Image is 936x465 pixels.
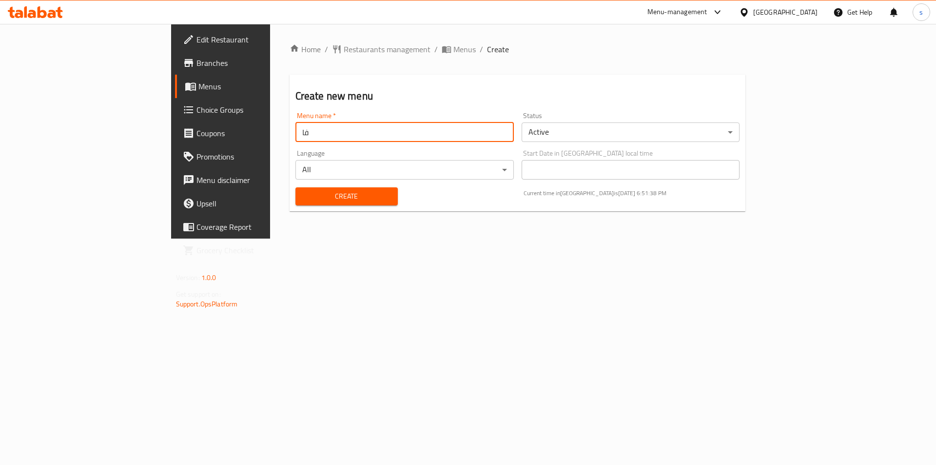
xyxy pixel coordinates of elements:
[175,145,328,168] a: Promotions
[196,221,320,233] span: Coverage Report
[175,121,328,145] a: Coupons
[196,104,320,116] span: Choice Groups
[196,174,320,186] span: Menu disclaimer
[303,190,390,202] span: Create
[201,271,216,284] span: 1.0.0
[295,89,740,103] h2: Create new menu
[919,7,923,18] span: s
[176,271,200,284] span: Version:
[196,127,320,139] span: Coupons
[647,6,707,18] div: Menu-management
[175,28,328,51] a: Edit Restaurant
[196,151,320,162] span: Promotions
[175,51,328,75] a: Branches
[344,43,430,55] span: Restaurants management
[753,7,818,18] div: [GEOGRAPHIC_DATA]
[480,43,483,55] li: /
[175,98,328,121] a: Choice Groups
[196,34,320,45] span: Edit Restaurant
[196,57,320,69] span: Branches
[524,189,740,198] p: Current time in [GEOGRAPHIC_DATA] is [DATE] 6:51:38 PM
[176,288,221,301] span: Get support on:
[295,187,398,205] button: Create
[332,43,430,55] a: Restaurants management
[175,239,328,262] a: Grocery Checklist
[196,244,320,256] span: Grocery Checklist
[175,192,328,215] a: Upsell
[522,122,740,142] div: Active
[434,43,438,55] li: /
[442,43,476,55] a: Menus
[295,160,514,180] div: All
[196,198,320,209] span: Upsell
[290,43,746,55] nav: breadcrumb
[198,81,320,92] span: Menus
[176,298,238,310] a: Support.OpsPlatform
[453,43,476,55] span: Menus
[175,75,328,98] a: Menus
[487,43,509,55] span: Create
[175,215,328,239] a: Coverage Report
[175,168,328,192] a: Menu disclaimer
[295,122,514,142] input: Please enter Menu name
